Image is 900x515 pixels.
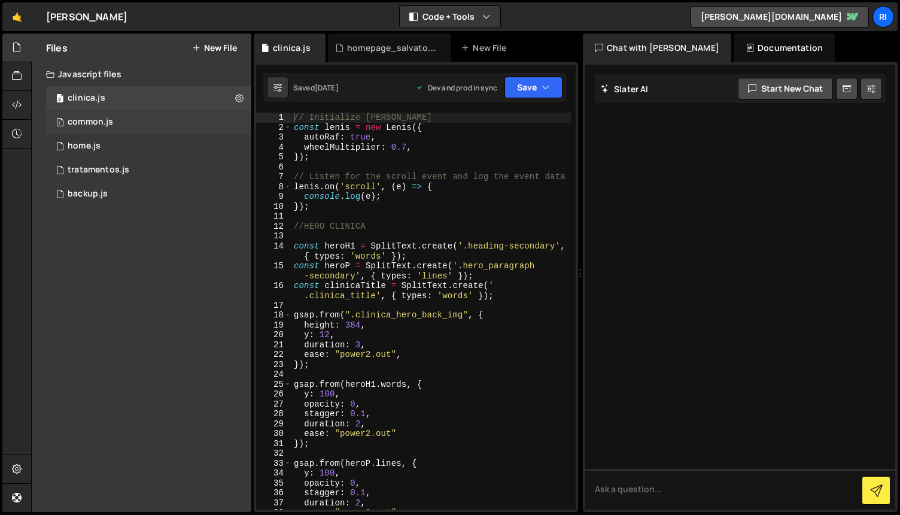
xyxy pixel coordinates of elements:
[256,222,291,232] div: 12
[293,83,339,93] div: Saved
[416,83,497,93] div: Dev and prod in sync
[256,113,291,123] div: 1
[256,281,291,301] div: 16
[256,409,291,419] div: 28
[583,34,731,62] div: Chat with [PERSON_NAME]
[256,202,291,212] div: 10
[2,2,32,31] a: 🤙
[347,42,437,54] div: homepage_salvato.js
[192,43,237,53] button: New File
[68,93,105,104] div: clinica.js
[256,449,291,459] div: 32
[256,419,291,429] div: 29
[256,231,291,241] div: 13
[256,340,291,350] div: 21
[68,117,113,128] div: common.js
[601,83,649,95] h2: Slater AI
[256,143,291,153] div: 4
[256,330,291,340] div: 20
[256,488,291,498] div: 36
[256,429,291,439] div: 30
[738,78,833,99] button: Start new chat
[256,301,291,311] div: 17
[256,350,291,360] div: 22
[46,158,251,182] div: 12452/42786.js
[256,132,291,143] div: 3
[256,439,291,449] div: 31
[256,182,291,192] div: 8
[46,10,127,24] div: [PERSON_NAME]
[256,320,291,331] div: 19
[256,478,291,489] div: 35
[46,41,68,54] h2: Files
[46,86,251,110] div: 12452/44846.js
[461,42,511,54] div: New File
[256,162,291,172] div: 6
[256,498,291,508] div: 37
[256,241,291,261] div: 14
[56,119,63,128] span: 1
[256,468,291,478] div: 34
[256,310,291,320] div: 18
[256,261,291,281] div: 15
[256,192,291,202] div: 9
[273,42,311,54] div: clinica.js
[68,141,101,152] div: home.js
[734,34,835,62] div: Documentation
[256,380,291,390] div: 25
[256,172,291,182] div: 7
[256,123,291,133] div: 2
[256,459,291,469] div: 33
[256,360,291,370] div: 23
[315,83,339,93] div: [DATE]
[256,211,291,222] div: 11
[46,134,251,158] div: 12452/30174.js
[872,6,894,28] a: Ri
[504,77,562,98] button: Save
[46,110,251,134] div: 12452/42847.js
[68,165,129,175] div: tratamentos.js
[256,389,291,399] div: 26
[68,189,108,199] div: backup.js
[256,369,291,380] div: 24
[691,6,869,28] a: [PERSON_NAME][DOMAIN_NAME]
[256,152,291,162] div: 5
[400,6,500,28] button: Code + Tools
[56,95,63,104] span: 2
[256,399,291,410] div: 27
[46,182,251,206] div: 12452/42849.js
[32,62,251,86] div: Javascript files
